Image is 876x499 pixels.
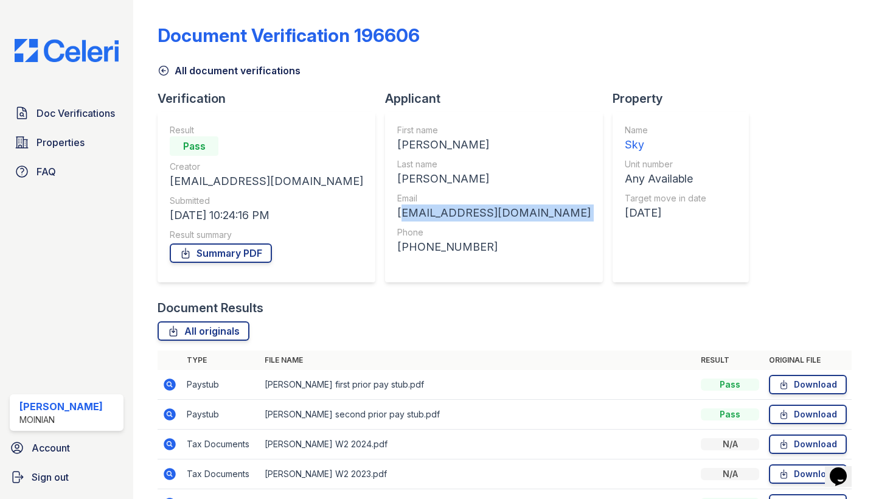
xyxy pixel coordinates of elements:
div: [DATE] 10:24:16 PM [170,207,363,224]
span: Doc Verifications [36,106,115,120]
div: Moinian [19,414,103,426]
div: Result [170,124,363,136]
div: [EMAIL_ADDRESS][DOMAIN_NAME] [397,204,591,222]
iframe: chat widget [825,450,864,487]
td: [PERSON_NAME] second prior pay stub.pdf [260,400,696,430]
a: Download [769,434,847,454]
a: FAQ [10,159,123,184]
span: FAQ [36,164,56,179]
div: N/A [701,438,759,450]
div: Name [625,124,706,136]
div: Submitted [170,195,363,207]
span: Sign out [32,470,69,484]
th: File name [260,351,696,370]
a: Summary PDF [170,243,272,263]
td: [PERSON_NAME] first prior pay stub.pdf [260,370,696,400]
th: Original file [764,351,852,370]
a: Properties [10,130,123,155]
td: Tax Documents [182,430,260,459]
div: Last name [397,158,591,170]
div: Creator [170,161,363,173]
img: CE_Logo_Blue-a8612792a0a2168367f1c8372b55b34899dd931a85d93a1a3d3e32e68fde9ad4.png [5,39,128,62]
th: Type [182,351,260,370]
a: Download [769,375,847,394]
div: Document Results [158,299,263,316]
a: Download [769,464,847,484]
div: Property [613,90,759,107]
div: Result summary [170,229,363,241]
td: [PERSON_NAME] W2 2024.pdf [260,430,696,459]
a: Download [769,405,847,424]
div: Pass [170,136,218,156]
td: Tax Documents [182,459,260,489]
th: Result [696,351,764,370]
span: Properties [36,135,85,150]
td: [PERSON_NAME] W2 2023.pdf [260,459,696,489]
div: First name [397,124,591,136]
div: Pass [701,379,759,391]
div: Target move in date [625,192,706,204]
div: Sky [625,136,706,153]
span: Account [32,441,70,455]
div: Unit number [625,158,706,170]
div: Phone [397,226,591,239]
div: Verification [158,90,385,107]
a: Sign out [5,465,128,489]
div: Any Available [625,170,706,187]
div: Email [397,192,591,204]
div: Applicant [385,90,613,107]
a: Doc Verifications [10,101,123,125]
div: [PHONE_NUMBER] [397,239,591,256]
div: [PERSON_NAME] [397,136,591,153]
a: Account [5,436,128,460]
a: All originals [158,321,249,341]
div: [DATE] [625,204,706,222]
div: [PERSON_NAME] [19,399,103,414]
td: Paystub [182,400,260,430]
a: All document verifications [158,63,301,78]
div: Pass [701,408,759,420]
div: N/A [701,468,759,480]
a: Name Sky [625,124,706,153]
div: [PERSON_NAME] [397,170,591,187]
div: Document Verification 196606 [158,24,420,46]
td: Paystub [182,370,260,400]
div: [EMAIL_ADDRESS][DOMAIN_NAME] [170,173,363,190]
